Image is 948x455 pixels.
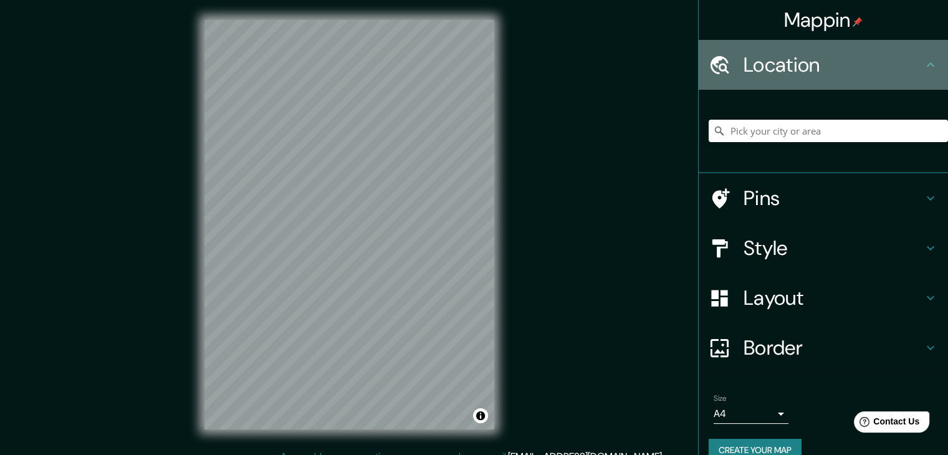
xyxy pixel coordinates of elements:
[744,335,923,360] h4: Border
[699,173,948,223] div: Pins
[714,404,788,424] div: A4
[714,393,727,404] label: Size
[853,17,863,27] img: pin-icon.png
[699,223,948,273] div: Style
[204,20,494,429] canvas: Map
[709,120,948,142] input: Pick your city or area
[744,285,923,310] h4: Layout
[699,273,948,323] div: Layout
[784,7,863,32] h4: Mappin
[699,40,948,90] div: Location
[744,186,923,211] h4: Pins
[744,52,923,77] h4: Location
[837,406,934,441] iframe: Help widget launcher
[744,236,923,261] h4: Style
[473,408,488,423] button: Toggle attribution
[699,323,948,373] div: Border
